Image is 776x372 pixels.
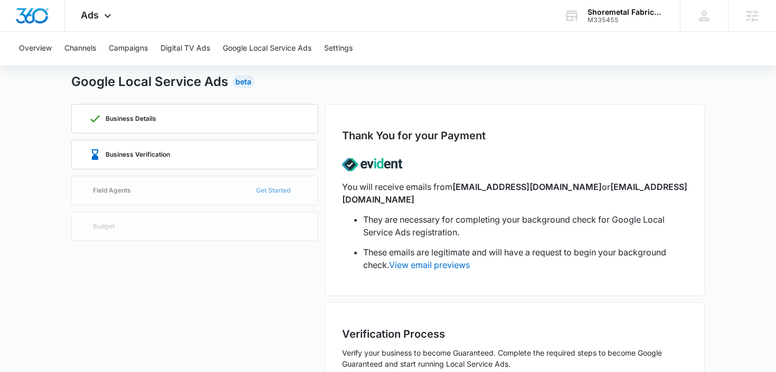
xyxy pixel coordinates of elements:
p: Business Details [106,116,156,122]
img: tab_keywords_by_traffic_grey.svg [105,61,113,70]
span: Ads [81,9,99,21]
h2: Verification Process [342,326,687,342]
p: Verify your business to become Guaranteed. Complete the required steps to become Google Guarantee... [342,347,687,369]
a: View email previews [389,260,470,270]
button: Settings [324,32,353,65]
div: Domain: [DOMAIN_NAME] [27,27,116,36]
div: v 4.0.25 [30,17,52,25]
button: Campaigns [109,32,148,65]
span: [EMAIL_ADDRESS][DOMAIN_NAME] [342,182,687,205]
img: website_grey.svg [17,27,25,36]
div: account id [588,16,665,24]
button: Google Local Service Ads [223,32,311,65]
button: Overview [19,32,52,65]
img: tab_domain_overview_orange.svg [29,61,37,70]
div: Keywords by Traffic [117,62,178,69]
h2: Thank You for your Payment [342,128,486,144]
span: [EMAIL_ADDRESS][DOMAIN_NAME] [452,182,602,192]
p: You will receive emails from or [342,180,687,206]
img: logo_orange.svg [17,17,25,25]
a: Business Details [71,104,318,133]
div: Domain Overview [40,62,94,69]
h2: Google Local Service Ads [71,72,228,91]
li: These emails are legitimate and will have a request to begin your background check. [363,246,687,271]
p: Business Verification [106,151,170,158]
button: Digital TV Ads [160,32,210,65]
div: account name [588,8,665,16]
div: Beta [232,75,254,88]
li: They are necessary for completing your background check for Google Local Service Ads registration. [363,213,687,239]
img: lsa-evident [342,149,402,180]
button: Channels [64,32,96,65]
a: Business Verification [71,140,318,169]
